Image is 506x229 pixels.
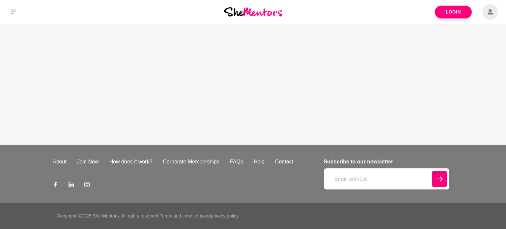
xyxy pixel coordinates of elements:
input: Email address [324,168,449,189]
a: Corporate Memberships [157,158,225,166]
a: LinkedIn [69,182,74,189]
a: privacy policy [211,213,238,218]
a: Login [435,6,472,18]
p: All rights reserved. and . [121,213,239,219]
a: Contact [270,158,298,166]
a: How does it work? [104,158,158,166]
p: Copyright © 2025 She Mentors . [57,213,120,219]
a: Join Now [72,158,104,166]
a: Terms and conditions [159,213,203,218]
img: She Mentors Logo [224,7,282,16]
a: Facebook [53,182,58,189]
a: Help [248,158,270,166]
a: FAQs [225,158,248,166]
a: Instagram [84,182,90,189]
a: About [47,158,72,166]
h4: Subscribe to our newsletter [324,158,449,166]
